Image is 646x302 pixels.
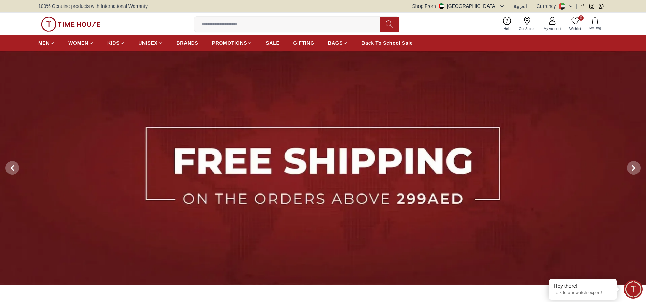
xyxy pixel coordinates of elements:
span: PROMOTIONS [212,40,247,46]
span: KIDS [107,40,120,46]
span: 100% Genuine products with International Warranty [38,3,148,10]
a: Our Stores [515,15,539,33]
div: Chat Widget [624,280,643,299]
span: Wishlist [567,26,584,31]
a: Whatsapp [599,4,604,9]
span: WOMEN [68,40,88,46]
span: BRANDS [177,40,198,46]
button: Shop From[GEOGRAPHIC_DATA] [412,3,505,10]
span: BAGS [328,40,343,46]
a: Facebook [580,4,585,9]
span: Our Stores [516,26,538,31]
p: Talk to our watch expert! [554,290,612,296]
a: BRANDS [177,37,198,49]
span: My Bag [587,26,604,31]
a: Help [499,15,515,33]
button: العربية [514,3,527,10]
a: Back To School Sale [361,37,413,49]
button: My Bag [585,16,605,32]
span: Help [501,26,513,31]
a: 0Wishlist [565,15,585,33]
span: | [509,3,510,10]
span: | [531,3,533,10]
div: Currency [537,3,559,10]
span: UNISEX [138,40,157,46]
a: PROMOTIONS [212,37,252,49]
a: BAGS [328,37,348,49]
a: UNISEX [138,37,163,49]
a: MEN [38,37,55,49]
a: KIDS [107,37,125,49]
span: 0 [578,15,584,21]
span: My Account [541,26,564,31]
span: MEN [38,40,50,46]
div: Hey there! [554,283,612,289]
a: WOMEN [68,37,94,49]
a: GIFTING [293,37,314,49]
span: GIFTING [293,40,314,46]
img: ... [41,17,100,32]
a: Instagram [589,4,594,9]
span: SALE [266,40,279,46]
span: Back To School Sale [361,40,413,46]
span: | [576,3,577,10]
img: United Arab Emirates [439,3,444,9]
a: SALE [266,37,279,49]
